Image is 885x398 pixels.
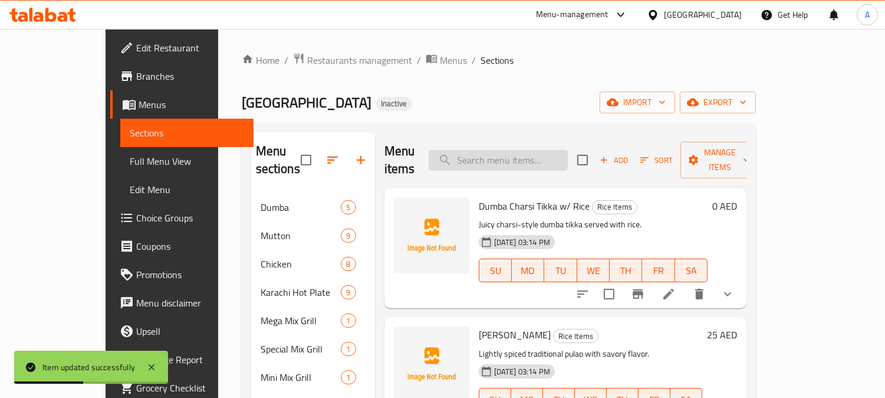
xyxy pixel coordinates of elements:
button: Sort [637,151,676,169]
nav: breadcrumb [242,53,756,68]
button: Manage items [680,142,759,178]
button: Add section [347,146,375,174]
div: Mutton [261,229,341,243]
button: WE [577,259,610,282]
div: Dumba5 [251,193,375,221]
span: Manage items [690,145,750,175]
a: Promotions [110,260,254,289]
img: Dumba Charsi Tikka w/ Rice [394,198,469,273]
span: Rice Items [554,330,598,343]
span: Rice Items [593,200,637,214]
span: Promotions [136,267,244,282]
p: Juicy charsi-style dumba tikka served with rice. [479,217,708,232]
div: Inactive [376,97,412,111]
button: SU [479,259,512,282]
span: export [689,95,746,110]
a: Upsell [110,317,254,345]
span: A [865,8,870,21]
a: Full Menu View [120,147,254,175]
li: / [472,53,476,67]
div: items [341,229,356,243]
span: Dumba [261,200,341,214]
span: SU [484,262,507,279]
span: Special Mix Grill [261,342,341,356]
span: 1 [341,372,355,383]
span: Inactive [376,99,412,109]
button: FR [642,259,675,282]
a: Edit menu item [662,287,676,301]
button: Add [595,151,633,169]
li: / [284,53,288,67]
span: Full Menu View [130,154,244,168]
h2: Menu items [384,142,415,178]
span: 8 [341,259,355,270]
span: [DATE] 03:14 PM [489,366,555,377]
span: TH [614,262,637,279]
a: Coupons [110,232,254,260]
span: FR [647,262,670,279]
span: Sort [640,154,673,167]
a: Choice Groups [110,204,254,232]
span: Menu disclaimer [136,296,244,310]
span: Select section [570,148,595,172]
span: Mini Mix Grill [261,370,341,384]
div: items [341,200,356,214]
li: / [417,53,421,67]
button: SA [675,259,708,282]
h2: Menu sections [256,142,301,178]
div: items [341,257,356,271]
span: Menus [440,53,467,67]
span: MO [516,262,539,279]
span: SA [680,262,703,279]
span: Mega Mix Grill [261,314,341,328]
span: 1 [341,315,355,327]
span: Coupons [136,239,244,253]
span: Menus [139,97,244,112]
button: MO [512,259,544,282]
span: 9 [341,230,355,242]
span: Add item [595,151,633,169]
span: Sort items [633,151,680,169]
a: Home [242,53,279,67]
span: Chicken [261,257,341,271]
h6: 25 AED [707,327,737,343]
button: export [680,92,756,113]
div: Mutton9 [251,221,375,250]
button: sort-choices [568,280,597,308]
div: items [341,342,356,356]
a: Branches [110,62,254,90]
div: Menu-management [536,8,608,22]
span: Branches [136,69,244,83]
div: Chicken8 [251,250,375,278]
span: Restaurants management [307,53,412,67]
a: Menu disclaimer [110,289,254,317]
div: items [341,285,356,299]
svg: Show Choices [720,287,735,301]
span: 1 [341,344,355,355]
span: Add [598,154,630,167]
span: Sections [481,53,514,67]
span: Dumba Charsi Tikka w/ Rice [479,197,590,215]
div: Karachi Hot Plate [261,285,341,299]
div: Special Mix Grill1 [251,335,375,363]
div: Mega Mix Grill1 [251,306,375,335]
button: TH [610,259,642,282]
h6: 0 AED [712,198,737,214]
span: 9 [341,287,355,298]
button: import [600,92,675,113]
input: search [429,150,568,171]
button: TU [544,259,577,282]
div: Item updated successfully [42,361,135,374]
span: [PERSON_NAME] [479,326,551,344]
div: Rice Items [553,329,598,343]
button: delete [685,280,713,308]
span: [DATE] 03:14 PM [489,237,555,248]
span: Sections [130,126,244,140]
p: Lightly spiced traditional pulao with savory flavor. [479,347,702,361]
div: Mini Mix Grill1 [251,363,375,392]
span: Sort sections [318,146,347,174]
span: Choice Groups [136,211,244,225]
